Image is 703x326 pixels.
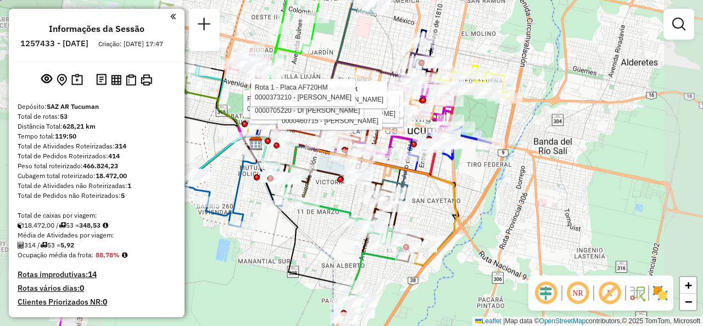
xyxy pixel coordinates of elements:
[18,121,176,131] div: Distância Total:
[79,221,101,229] strong: 348,53
[18,251,93,259] span: Ocupação média da frota:
[680,294,696,310] a: Zoom out
[18,171,176,181] div: Cubagem total roteirizado:
[193,13,215,38] a: Nova sessão e pesquisa
[40,242,47,248] i: Total de rotas
[475,317,501,325] a: Leaflet
[170,10,176,23] a: Clique aqui para minimizar o painel
[94,39,168,49] div: Criação: [DATE] 17:47
[18,211,176,220] div: Total de caixas por viagem:
[103,297,107,307] strong: 0
[88,269,97,279] strong: 14
[55,132,76,140] strong: 119:50
[59,222,66,229] i: Total de rotas
[680,277,696,294] a: Zoom in
[47,102,99,110] strong: SAZ AR Tucuman
[685,295,692,308] span: −
[18,141,176,151] div: Total de Atividades Roteirizadas:
[18,270,176,279] h4: Rotas improdutivas:
[628,284,646,302] img: Fluxo de ruas
[18,181,176,191] div: Total de Atividades não Roteirizadas:
[18,191,176,201] div: Total de Pedidos não Roteirizados:
[127,181,131,190] strong: 1
[249,136,263,151] img: SAZ AR Tucuman
[565,280,591,306] span: Ocultar NR
[83,162,118,170] strong: 466.824,23
[49,24,144,34] h4: Informações da Sessão
[60,112,68,120] strong: 53
[18,131,176,141] div: Tempo total:
[138,72,154,88] button: Imprimir Rotas
[18,242,24,248] i: Total de Atividades
[96,172,127,180] strong: 18.472,00
[18,222,24,229] i: Cubagem total roteirizado
[18,161,176,171] div: Peso total roteirizado:
[18,151,176,161] div: Total de Pedidos Roteirizados:
[115,142,126,150] strong: 314
[80,283,84,293] strong: 0
[18,297,176,307] h4: Clientes Priorizados NR:
[539,317,586,325] a: OpenStreetMap
[18,284,176,293] h4: Rotas vários dias:
[472,317,703,326] div: Map data © contributors,© 2025 TomTom, Microsoft
[503,317,505,325] span: |
[94,71,109,89] button: Logs desbloquear sessão
[54,71,69,89] button: Centralizar mapa no depósito ou ponto de apoio
[108,152,120,160] strong: 414
[18,102,176,112] div: Depósito:
[18,240,176,250] div: 314 / 53 =
[360,103,375,118] img: UDC - Tucuman
[533,280,559,306] span: Ocultar deslocamento
[124,72,138,88] button: Visualizar Romaneio
[103,222,108,229] i: Meta Caixas/viagem: 304,19 Diferença: 44,34
[20,38,88,48] h6: 1257433 - [DATE]
[109,72,124,87] button: Visualizar relatório de Roteirização
[18,220,176,230] div: 18.472,00 / 53 =
[685,278,692,292] span: +
[60,241,74,249] strong: 5,92
[63,122,96,130] strong: 628,21 km
[596,280,623,306] span: Exibir rótulo
[69,71,85,89] button: Painel de Sugestão
[122,252,127,258] em: Média calculada utilizando a maior ocupação (%Peso ou %Cubagem) de cada rota da sessão. Rotas cro...
[668,13,690,35] a: Exibir filtros
[18,112,176,121] div: Total de rotas:
[651,284,669,302] img: Exibir/Ocultar setores
[18,230,176,240] div: Média de Atividades por viagem:
[248,118,276,129] div: Atividade não roteirizada - CAYBA S.A.S. (PUEDE AGREGAR C/ YERBA BUENA)
[39,71,54,89] button: Exibir sessão original
[96,251,120,259] strong: 88,78%
[121,191,125,200] strong: 5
